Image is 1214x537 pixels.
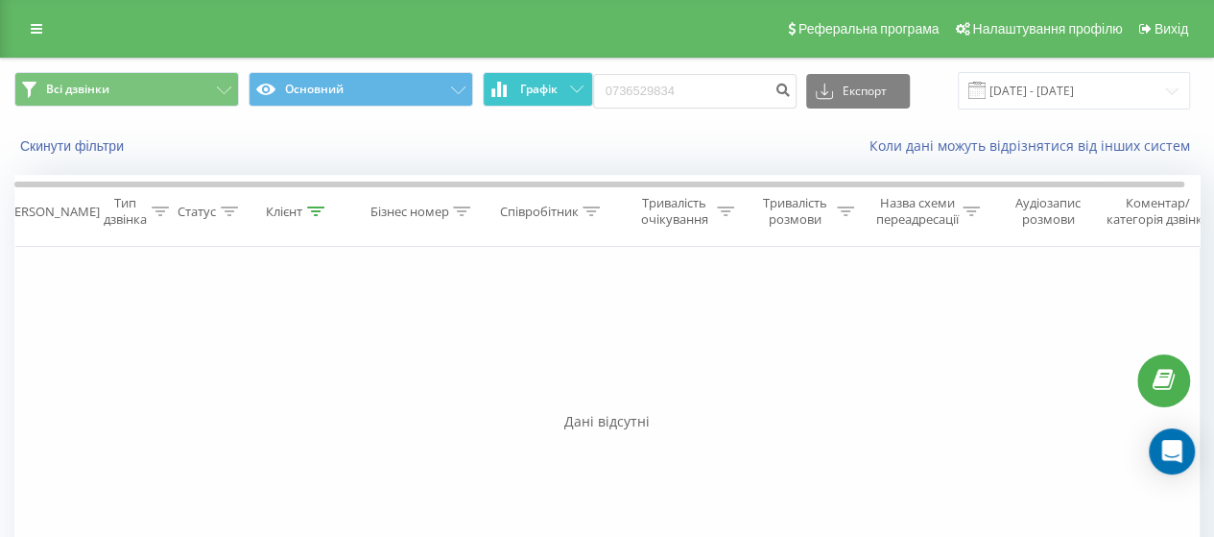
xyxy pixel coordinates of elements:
div: Open Intercom Messenger [1149,428,1195,475]
div: [PERSON_NAME] [3,204,100,220]
button: Експорт [806,74,910,109]
div: Тип дзвінка [104,195,147,228]
button: Основний [249,72,473,107]
span: Вихід [1154,21,1188,37]
div: Дані відсутні [14,412,1200,431]
div: Тривалість розмови [756,195,832,228]
div: Аудіозапис розмови [1001,195,1094,228]
span: Графік [520,83,558,96]
div: Коментар/категорія дзвінка [1102,195,1214,228]
div: Статус [178,204,216,220]
span: Всі дзвінки [46,82,109,97]
div: Клієнт [266,204,302,220]
a: Коли дані можуть відрізнятися вiд інших систем [869,136,1200,155]
button: Графік [483,72,593,107]
button: Скинути фільтри [14,137,133,155]
button: Всі дзвінки [14,72,239,107]
span: Реферальна програма [798,21,940,37]
span: Налаштування профілю [972,21,1122,37]
input: Пошук за номером [593,74,797,109]
div: Тривалість очікування [636,195,712,228]
div: Назва схеми переадресації [875,195,958,228]
div: Бізнес номер [369,204,448,220]
div: Співробітник [499,204,578,220]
